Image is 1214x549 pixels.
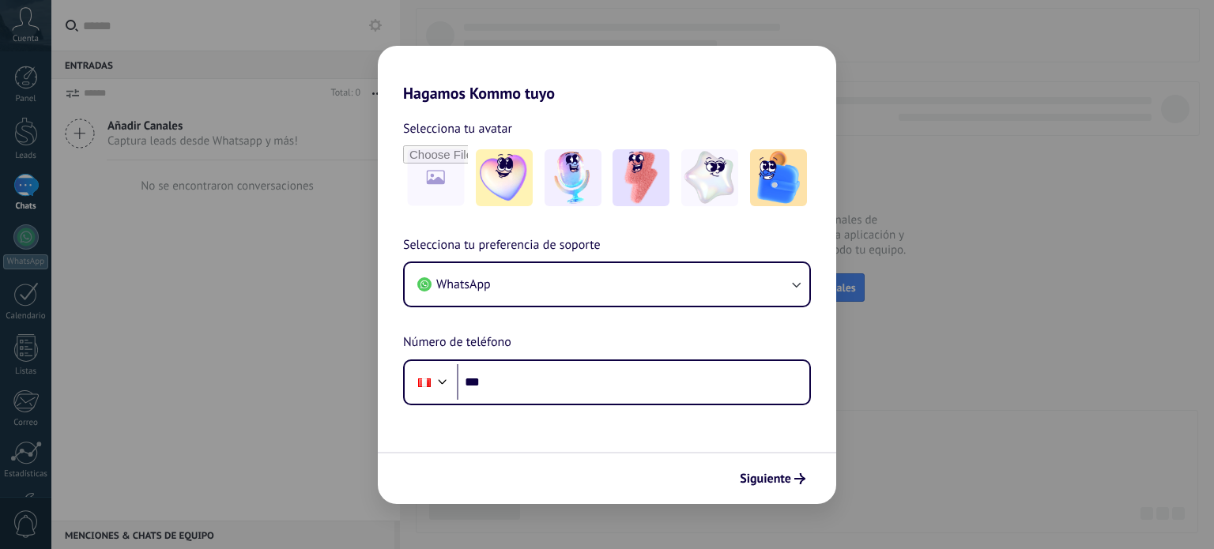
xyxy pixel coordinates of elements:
[405,263,809,306] button: WhatsApp
[740,473,791,484] span: Siguiente
[436,276,491,292] span: WhatsApp
[378,46,836,103] h2: Hagamos Kommo tuyo
[403,118,512,139] span: Selecciona tu avatar
[750,149,807,206] img: -5.jpeg
[476,149,533,206] img: -1.jpeg
[545,149,601,206] img: -2.jpeg
[403,333,511,353] span: Número de teléfono
[403,235,601,256] span: Selecciona tu preferencia de soporte
[613,149,669,206] img: -3.jpeg
[681,149,738,206] img: -4.jpeg
[409,366,439,399] div: Peru: + 51
[733,465,812,492] button: Siguiente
